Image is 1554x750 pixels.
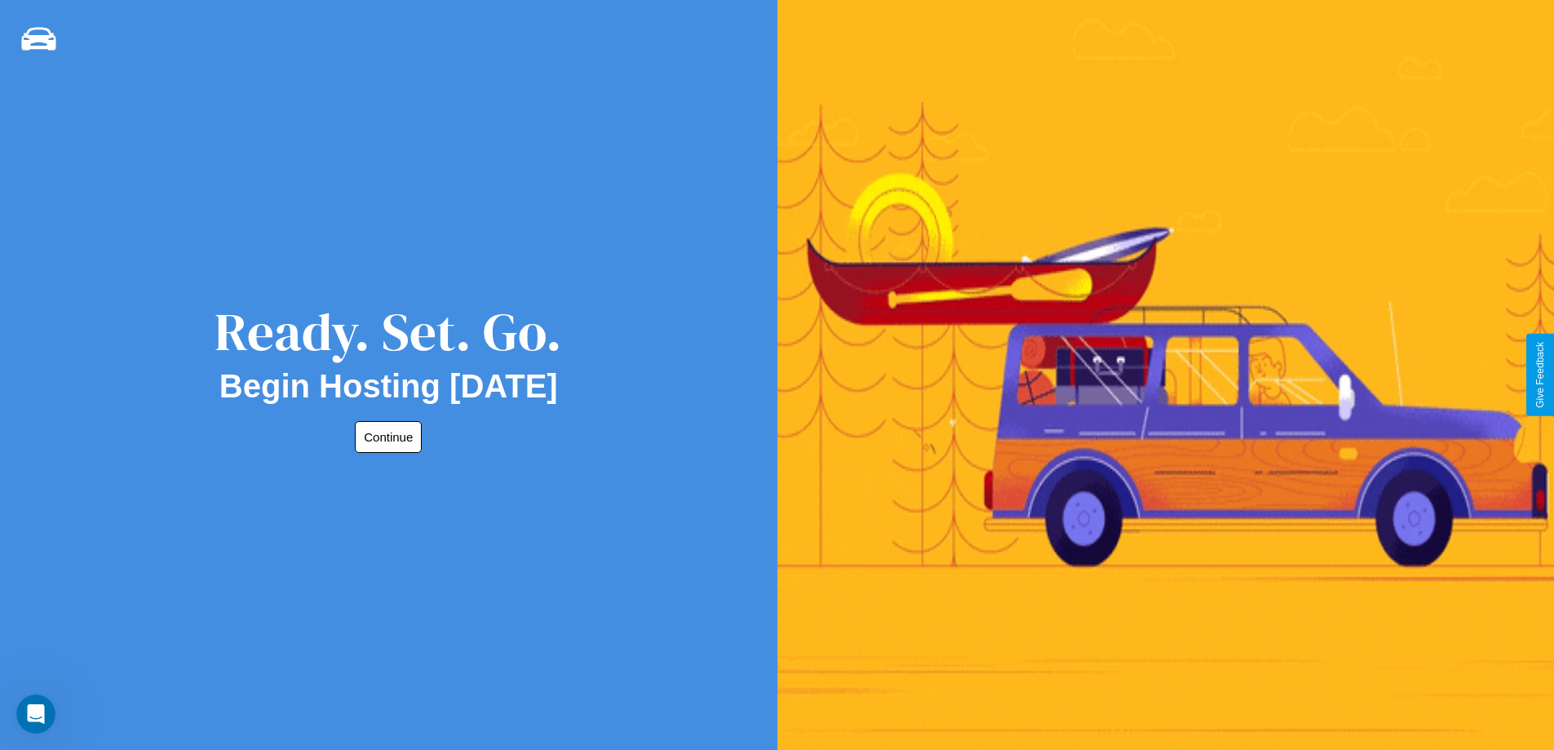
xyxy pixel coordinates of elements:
h2: Begin Hosting [DATE] [219,368,558,405]
div: Ready. Set. Go. [215,295,562,368]
iframe: Intercom live chat [16,695,55,734]
button: Continue [355,421,422,453]
div: Give Feedback [1534,342,1546,408]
